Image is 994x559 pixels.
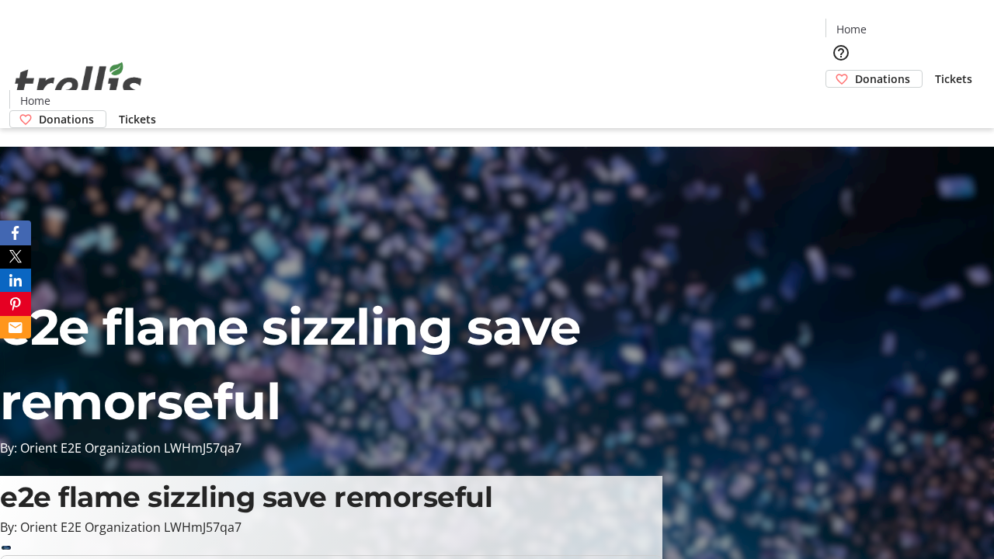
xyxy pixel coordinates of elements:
[923,71,985,87] a: Tickets
[855,71,910,87] span: Donations
[39,111,94,127] span: Donations
[20,92,50,109] span: Home
[836,21,867,37] span: Home
[825,88,857,119] button: Cart
[106,111,169,127] a: Tickets
[825,70,923,88] a: Donations
[825,37,857,68] button: Help
[826,21,876,37] a: Home
[10,92,60,109] a: Home
[119,111,156,127] span: Tickets
[9,45,148,123] img: Orient E2E Organization LWHmJ57qa7's Logo
[935,71,972,87] span: Tickets
[9,110,106,128] a: Donations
